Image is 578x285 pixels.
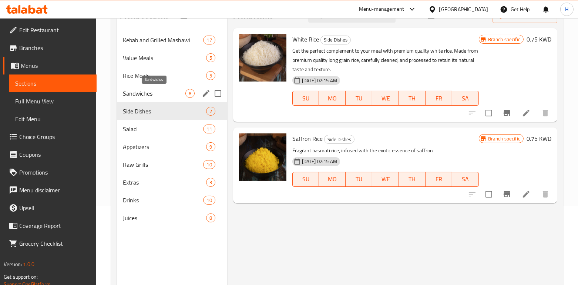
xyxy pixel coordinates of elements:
[399,91,426,106] button: TH
[319,91,346,106] button: MO
[123,196,203,205] span: Drinks
[206,179,215,186] span: 3
[3,199,97,217] a: Upsell
[117,28,227,230] nav: Menu sections
[292,146,479,155] p: Fragrant basmati rice, infused with the exotic essence of saffron
[9,110,97,128] a: Edit Menu
[426,91,452,106] button: FR
[203,36,215,44] div: items
[321,36,350,44] span: Side Dishes
[452,172,479,187] button: SA
[439,5,488,13] div: [GEOGRAPHIC_DATA]
[239,133,286,181] img: Saffron Rice
[117,191,227,209] div: Drinks10
[292,46,479,74] p: Get the perfect complement to your meal with premium quality white rice. Made from premium qualit...
[485,135,523,142] span: Branch specific
[23,259,34,269] span: 1.0.0
[455,93,476,104] span: SA
[123,213,206,222] span: Juices
[3,217,97,235] a: Coverage Report
[9,74,97,92] a: Sections
[429,93,449,104] span: FR
[233,10,273,21] h2: Menu items
[292,91,319,106] button: SU
[120,10,169,21] h2: Menu sections
[522,109,531,117] a: Edit menu item
[117,49,227,67] div: Value Meals5
[3,163,97,181] a: Promotions
[346,172,372,187] button: TU
[123,53,206,62] span: Value Meals
[292,172,319,187] button: SU
[206,178,215,187] div: items
[117,120,227,138] div: Salad11
[3,39,97,57] a: Branches
[203,125,215,133] div: items
[522,190,531,199] a: Edit menu item
[19,26,91,34] span: Edit Restaurant
[375,174,396,185] span: WE
[322,93,343,104] span: MO
[537,104,554,122] button: delete
[15,115,91,123] span: Edit Menu
[3,57,97,74] a: Menus
[117,173,227,191] div: Extras3
[565,5,568,13] span: H
[481,105,497,121] span: Select to update
[206,107,215,116] div: items
[15,79,91,88] span: Sections
[21,61,91,70] span: Menus
[123,178,206,187] span: Extras
[292,34,319,45] span: White Rice
[299,77,340,84] span: [DATE] 02:15 AM
[527,34,551,44] h6: 0.75 KWD
[117,138,227,156] div: Appetizers9
[204,126,215,133] span: 11
[402,174,423,185] span: TH
[399,172,426,187] button: TH
[19,132,91,141] span: Choice Groups
[4,259,22,269] span: Version:
[498,185,516,203] button: Branch-specific-item
[322,174,343,185] span: MO
[292,133,323,144] span: Saffron Rice
[537,185,554,203] button: delete
[452,91,479,106] button: SA
[455,174,476,185] span: SA
[123,36,203,44] div: Kebab and Grilled Mashawi
[498,11,551,21] span: Manage items
[4,272,38,282] span: Get support on:
[206,143,215,150] span: 9
[19,186,91,195] span: Menu disclaimer
[429,174,449,185] span: FR
[206,142,215,151] div: items
[186,90,194,97] span: 8
[485,36,523,43] span: Branch specific
[349,174,369,185] span: TU
[117,209,227,227] div: Juices8
[123,160,203,169] span: Raw Grills
[319,172,346,187] button: MO
[117,67,227,84] div: Rice Meals5
[117,31,227,49] div: Kebab and Grilled Mashawi17
[19,239,91,248] span: Grocery Checklist
[15,97,91,106] span: Full Menu View
[117,156,227,173] div: Raw Grills10
[346,91,372,106] button: TU
[375,93,396,104] span: WE
[349,93,369,104] span: TU
[123,125,203,133] div: Salad
[527,133,551,144] h6: 0.75 KWD
[3,146,97,163] a: Coupons
[117,102,227,120] div: Side Dishes2
[296,174,316,185] span: SU
[123,142,206,151] span: Appetizers
[3,181,97,199] a: Menu disclaimer
[123,107,206,116] div: Side Dishes
[19,203,91,212] span: Upsell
